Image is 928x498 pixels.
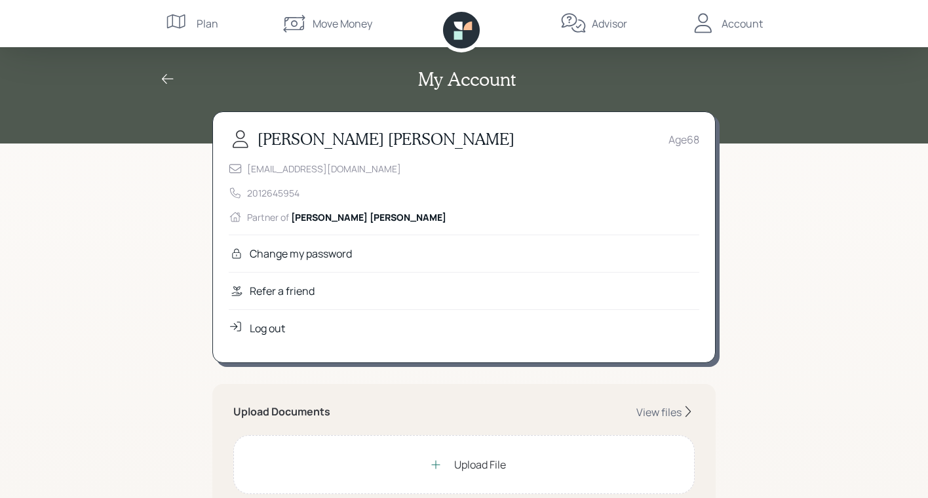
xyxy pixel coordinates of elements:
[247,162,401,176] div: [EMAIL_ADDRESS][DOMAIN_NAME]
[636,405,682,419] div: View files
[313,16,372,31] div: Move Money
[197,16,218,31] div: Plan
[250,246,352,261] div: Change my password
[592,16,627,31] div: Advisor
[247,186,300,200] div: 2012645954
[418,68,516,90] h2: My Account
[250,320,285,336] div: Log out
[454,457,506,472] div: Upload File
[668,132,699,147] div: Age 68
[722,16,763,31] div: Account
[250,283,315,299] div: Refer a friend
[258,130,514,149] h3: [PERSON_NAME] [PERSON_NAME]
[233,406,330,418] h5: Upload Documents
[247,210,446,224] div: Partner of
[291,211,446,223] span: [PERSON_NAME] [PERSON_NAME]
